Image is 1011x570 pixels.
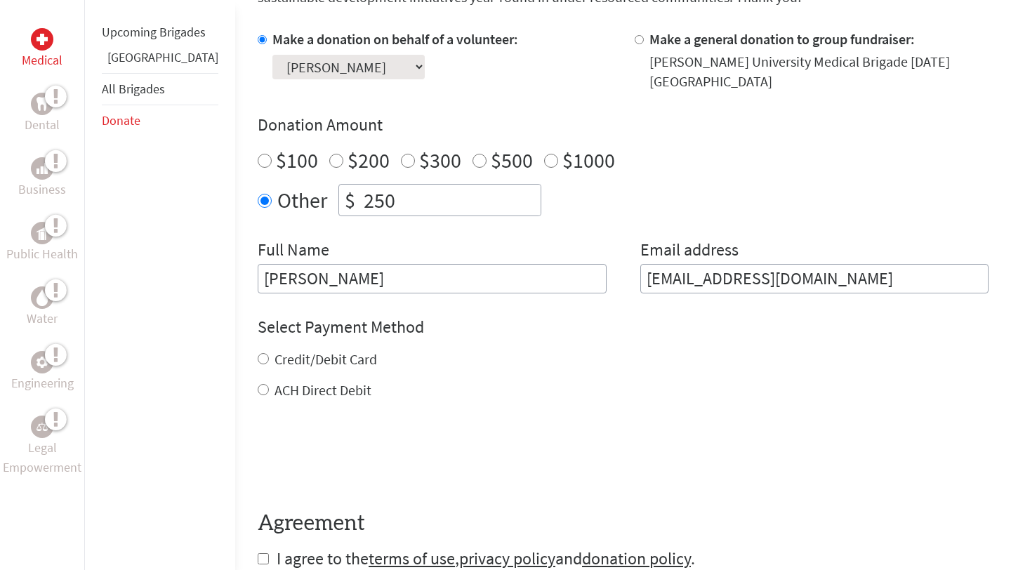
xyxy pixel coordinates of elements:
div: Legal Empowerment [31,416,53,438]
a: Public HealthPublic Health [6,222,78,264]
label: Make a general donation to group fundraiser: [649,30,915,48]
h4: Select Payment Method [258,316,989,338]
img: Legal Empowerment [37,423,48,431]
img: Business [37,163,48,174]
p: Legal Empowerment [3,438,81,477]
p: Dental [25,115,60,135]
a: EngineeringEngineering [11,351,74,393]
h4: Agreement [258,511,989,536]
label: Full Name [258,239,329,264]
li: Donate [102,105,218,136]
p: Engineering [11,373,74,393]
a: Upcoming Brigades [102,24,206,40]
a: DentalDental [25,93,60,135]
li: All Brigades [102,73,218,105]
a: WaterWater [27,286,58,329]
div: Engineering [31,351,53,373]
img: Water [37,289,48,305]
input: Your Email [640,264,989,293]
label: $200 [348,147,390,173]
img: Medical [37,34,48,45]
span: I agree to the , and . [277,548,695,569]
label: $300 [419,147,461,173]
a: Legal EmpowermentLegal Empowerment [3,416,81,477]
label: Email address [640,239,739,264]
li: Upcoming Brigades [102,17,218,48]
div: Dental [31,93,53,115]
p: Medical [22,51,62,70]
a: Donate [102,112,140,128]
div: Water [31,286,53,309]
label: ACH Direct Debit [275,381,371,399]
p: Water [27,309,58,329]
a: All Brigades [102,81,165,97]
iframe: reCAPTCHA [258,428,471,483]
div: Business [31,157,53,180]
label: $500 [491,147,533,173]
label: $1000 [562,147,615,173]
div: Public Health [31,222,53,244]
img: Dental [37,97,48,110]
a: privacy policy [459,548,555,569]
p: Public Health [6,244,78,264]
a: [GEOGRAPHIC_DATA] [107,49,218,65]
a: donation policy [582,548,691,569]
a: MedicalMedical [22,28,62,70]
h4: Donation Amount [258,114,989,136]
div: [PERSON_NAME] University Medical Brigade [DATE] [GEOGRAPHIC_DATA] [649,52,989,91]
input: Enter Full Name [258,264,607,293]
div: Medical [31,28,53,51]
a: BusinessBusiness [18,157,66,199]
img: Public Health [37,226,48,240]
label: Credit/Debit Card [275,350,377,368]
input: Enter Amount [361,185,541,216]
label: Other [277,184,327,216]
li: Panama [102,48,218,73]
label: $100 [276,147,318,173]
img: Engineering [37,357,48,368]
label: Make a donation on behalf of a volunteer: [272,30,518,48]
a: terms of use [369,548,455,569]
p: Business [18,180,66,199]
div: $ [339,185,361,216]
